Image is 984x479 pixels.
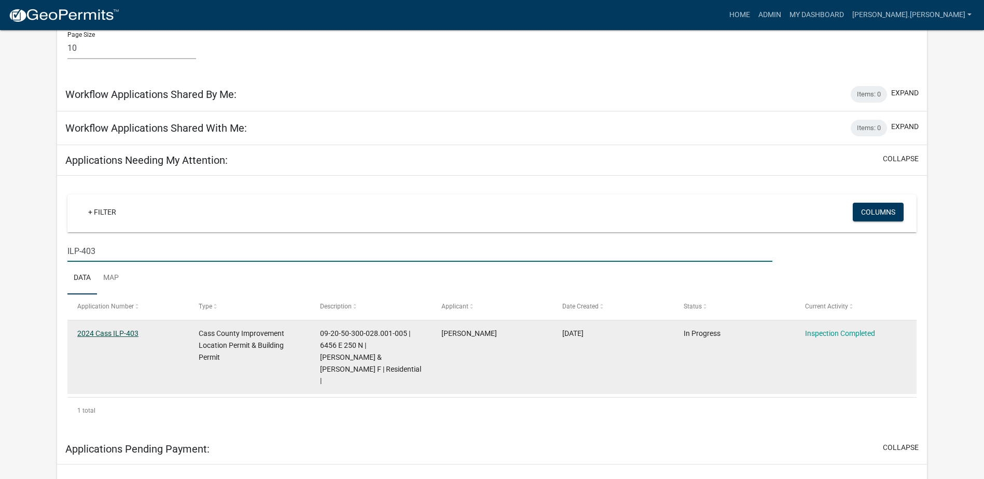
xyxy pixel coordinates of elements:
span: Application Number [77,303,134,310]
h5: Workflow Applications Shared By Me: [65,88,237,101]
span: In Progress [684,329,720,337]
span: Current Activity [805,303,848,310]
button: expand [891,121,919,132]
span: Type [199,303,212,310]
div: collapse [57,176,927,434]
a: My Dashboard [785,5,848,25]
datatable-header-cell: Status [674,294,795,319]
h5: Applications Needing My Attention: [65,154,228,166]
datatable-header-cell: Applicant [431,294,552,319]
span: Date Created [562,303,599,310]
span: Applicant [441,303,468,310]
span: Status [684,303,702,310]
datatable-header-cell: Type [189,294,310,319]
h5: Workflow Applications Shared With Me: [65,122,247,134]
span: 05/15/2024 [562,329,584,337]
datatable-header-cell: Application Number [67,294,189,319]
a: [PERSON_NAME].[PERSON_NAME] [848,5,976,25]
a: Map [97,262,125,295]
datatable-header-cell: Date Created [552,294,674,319]
a: Inspection Completed [805,329,875,337]
div: Items: 0 [851,120,887,136]
button: expand [891,88,919,98]
a: 2024 Cass ILP-403 [77,329,138,337]
span: Cass County Improvement Location Permit & Building Permit [199,329,284,361]
a: + Filter [80,203,124,221]
datatable-header-cell: Current Activity [795,294,917,319]
input: Search for applications [67,241,772,262]
datatable-header-cell: Description [310,294,432,319]
h5: Applications Pending Payment: [65,443,210,455]
a: Admin [754,5,785,25]
a: Home [725,5,754,25]
span: 09-20-50-300-028.001-005 | 6456 E 250 N | Lauer, Dennie L II & Debra F | Residential | [320,329,421,385]
span: Dennie Lauer [441,329,497,337]
span: Description [320,303,352,310]
button: collapse [883,153,919,164]
a: Data [67,262,97,295]
div: Items: 0 [851,86,887,103]
div: 1 total [67,398,917,424]
button: Columns [853,203,904,221]
button: collapse [883,442,919,453]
